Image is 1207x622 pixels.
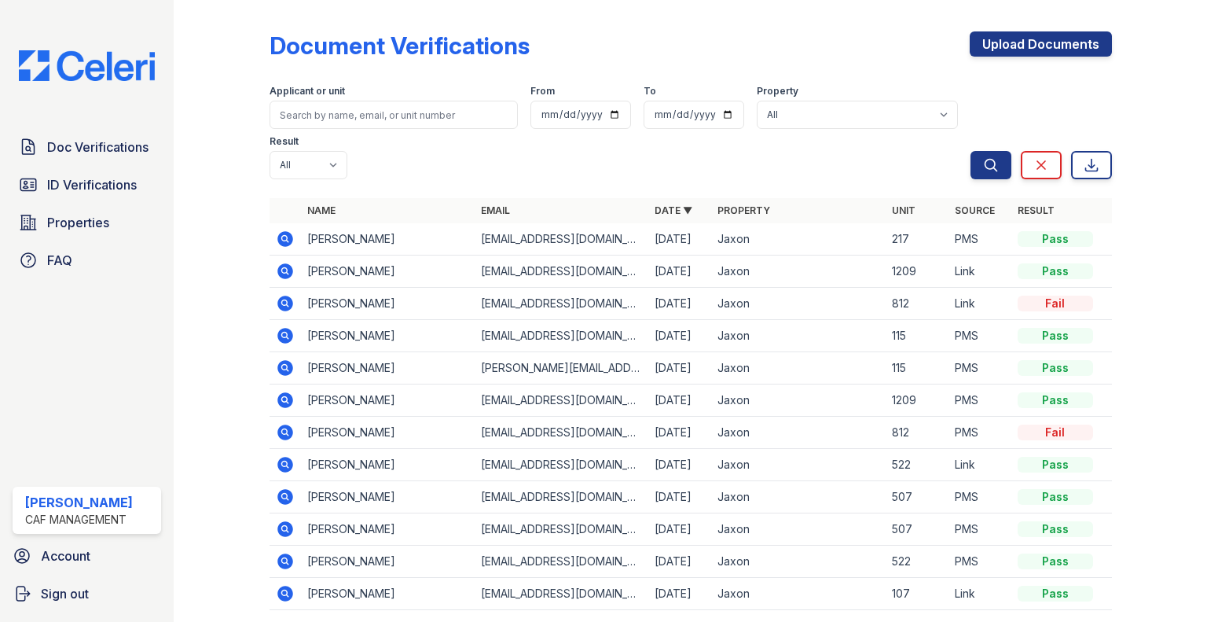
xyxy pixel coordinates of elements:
[1018,296,1093,311] div: Fail
[711,352,885,385] td: Jaxon
[886,385,948,417] td: 1209
[1018,231,1093,247] div: Pass
[47,175,137,194] span: ID Verifications
[1018,521,1093,537] div: Pass
[475,417,648,449] td: [EMAIL_ADDRESS][DOMAIN_NAME]
[955,204,995,216] a: Source
[948,546,1011,578] td: PMS
[886,449,948,481] td: 522
[886,320,948,352] td: 115
[475,481,648,513] td: [EMAIL_ADDRESS][DOMAIN_NAME]
[530,85,555,98] label: From
[1018,425,1093,440] div: Fail
[475,352,648,385] td: [PERSON_NAME][EMAIL_ADDRESS][DOMAIN_NAME]
[1018,263,1093,279] div: Pass
[270,85,345,98] label: Applicant or unit
[475,223,648,256] td: [EMAIL_ADDRESS][DOMAIN_NAME]
[1018,204,1055,216] a: Result
[475,513,648,546] td: [EMAIL_ADDRESS][DOMAIN_NAME]
[301,513,475,546] td: [PERSON_NAME]
[1018,392,1093,408] div: Pass
[25,493,133,512] div: [PERSON_NAME]
[948,481,1011,513] td: PMS
[270,101,518,129] input: Search by name, email, or unit number
[648,481,711,513] td: [DATE]
[6,578,167,609] a: Sign out
[648,417,711,449] td: [DATE]
[711,546,885,578] td: Jaxon
[307,204,336,216] a: Name
[711,256,885,288] td: Jaxon
[655,204,692,216] a: Date ▼
[1018,554,1093,569] div: Pass
[13,245,161,276] a: FAQ
[47,213,109,232] span: Properties
[301,417,475,449] td: [PERSON_NAME]
[711,449,885,481] td: Jaxon
[717,204,770,216] a: Property
[644,85,656,98] label: To
[25,512,133,528] div: CAF Management
[886,546,948,578] td: 522
[948,385,1011,417] td: PMS
[648,578,711,610] td: [DATE]
[648,449,711,481] td: [DATE]
[301,256,475,288] td: [PERSON_NAME]
[948,256,1011,288] td: Link
[1018,586,1093,602] div: Pass
[648,513,711,546] td: [DATE]
[270,31,530,60] div: Document Verifications
[301,288,475,320] td: [PERSON_NAME]
[301,578,475,610] td: [PERSON_NAME]
[711,417,885,449] td: Jaxon
[948,513,1011,546] td: PMS
[948,352,1011,385] td: PMS
[301,481,475,513] td: [PERSON_NAME]
[1018,457,1093,473] div: Pass
[948,449,1011,481] td: Link
[886,288,948,320] td: 812
[886,223,948,256] td: 217
[648,256,711,288] td: [DATE]
[711,288,885,320] td: Jaxon
[47,251,72,270] span: FAQ
[648,223,711,256] td: [DATE]
[475,256,648,288] td: [EMAIL_ADDRESS][DOMAIN_NAME]
[886,481,948,513] td: 507
[886,352,948,385] td: 115
[757,85,798,98] label: Property
[1018,360,1093,376] div: Pass
[711,578,885,610] td: Jaxon
[301,320,475,352] td: [PERSON_NAME]
[886,578,948,610] td: 107
[301,449,475,481] td: [PERSON_NAME]
[711,223,885,256] td: Jaxon
[648,546,711,578] td: [DATE]
[475,546,648,578] td: [EMAIL_ADDRESS][DOMAIN_NAME]
[270,135,299,148] label: Result
[481,204,510,216] a: Email
[886,513,948,546] td: 507
[301,223,475,256] td: [PERSON_NAME]
[648,352,711,385] td: [DATE]
[648,385,711,417] td: [DATE]
[41,584,89,603] span: Sign out
[475,288,648,320] td: [EMAIL_ADDRESS][DOMAIN_NAME]
[301,385,475,417] td: [PERSON_NAME]
[711,320,885,352] td: Jaxon
[886,417,948,449] td: 812
[711,481,885,513] td: Jaxon
[6,50,167,81] img: CE_Logo_Blue-a8612792a0a2168367f1c8372b55b34899dd931a85d93a1a3d3e32e68fde9ad4.png
[1018,328,1093,344] div: Pass
[13,169,161,201] a: ID Verifications
[301,546,475,578] td: [PERSON_NAME]
[948,320,1011,352] td: PMS
[475,449,648,481] td: [EMAIL_ADDRESS][DOMAIN_NAME]
[475,578,648,610] td: [EMAIL_ADDRESS][DOMAIN_NAME]
[648,288,711,320] td: [DATE]
[948,417,1011,449] td: PMS
[47,138,149,156] span: Doc Verifications
[711,385,885,417] td: Jaxon
[475,320,648,352] td: [EMAIL_ADDRESS][DOMAIN_NAME]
